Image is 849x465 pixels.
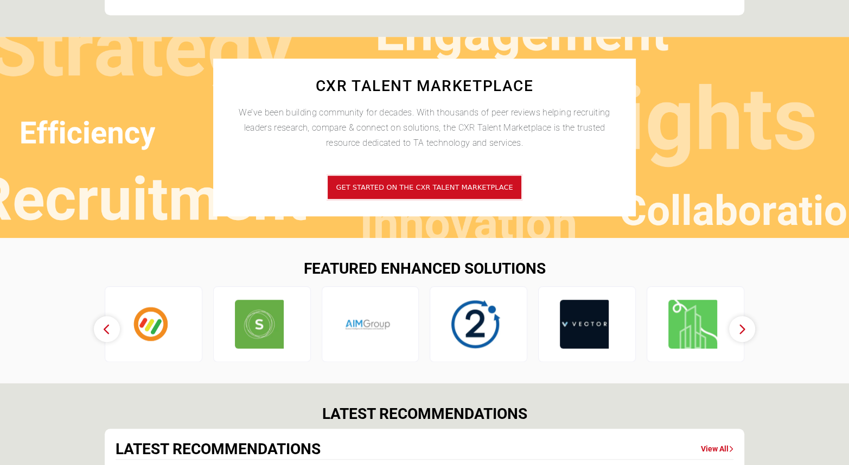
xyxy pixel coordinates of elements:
h2: FEATURED ENHANCED SOLUTIONS [304,260,546,278]
h2: CXR TALENT MARKETPLACE [238,75,611,98]
img: Vetty [668,300,717,348]
a: View All [701,444,733,455]
span: Get started on the CXR Talent Marketplace [336,183,513,191]
img: Match2 [451,300,500,348]
img: SourceCon (ERE Company) [235,300,284,348]
span: We’ve been building community for decades. With thousands of peer reviews helping recruiting lead... [239,107,610,148]
img: AIM Group [343,300,392,348]
button: Get started on the CXR Talent Marketplace [327,175,522,201]
img: Survale Inc [126,300,175,348]
img: Vector [560,300,609,348]
h2: LATEST RECOMMENDATIONS [116,440,321,458]
h2: LATEST RECOMMENDATIONS [322,405,527,423]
